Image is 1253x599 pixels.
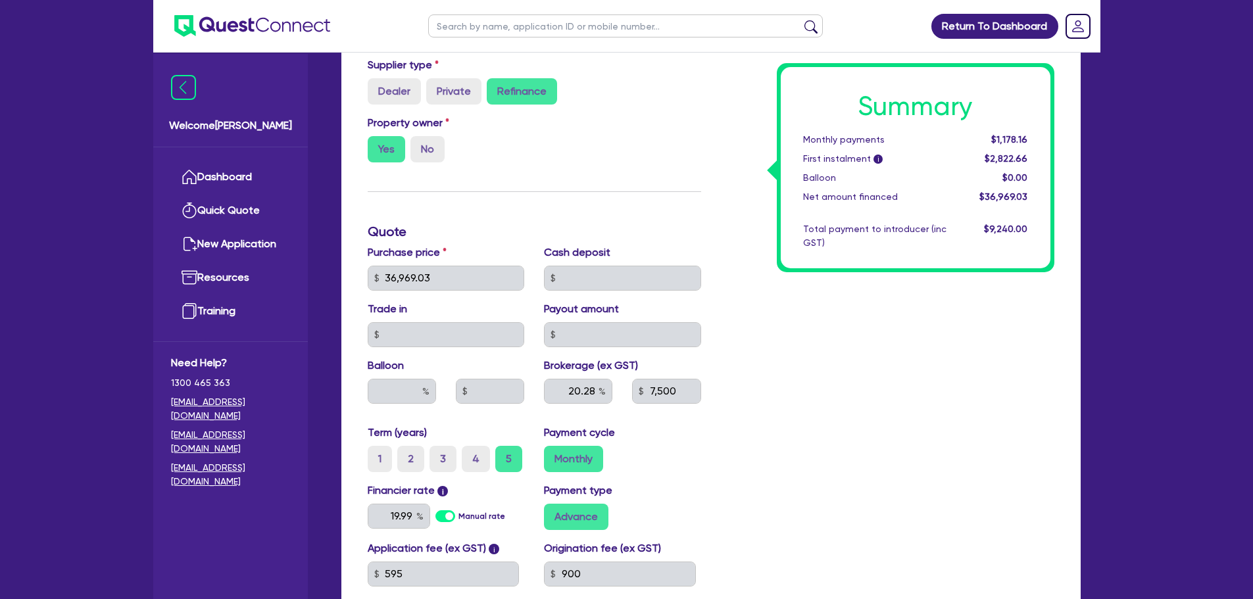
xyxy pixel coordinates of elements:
[368,224,701,239] h3: Quote
[171,160,290,194] a: Dashboard
[544,540,661,556] label: Origination fee (ex GST)
[544,245,610,260] label: Cash deposit
[793,152,956,166] div: First instalment
[171,355,290,371] span: Need Help?
[544,358,638,373] label: Brokerage (ex GST)
[368,358,404,373] label: Balloon
[182,203,197,218] img: quick-quote
[368,540,486,556] label: Application fee (ex GST)
[873,155,883,164] span: i
[462,446,490,472] label: 4
[979,191,1027,202] span: $36,969.03
[368,136,405,162] label: Yes
[171,461,290,489] a: [EMAIL_ADDRESS][DOMAIN_NAME]
[171,228,290,261] a: New Application
[171,395,290,423] a: [EMAIL_ADDRESS][DOMAIN_NAME]
[368,57,439,73] label: Supplier type
[437,486,448,496] span: i
[489,544,499,554] span: i
[182,303,197,319] img: training
[171,295,290,328] a: Training
[931,14,1058,39] a: Return To Dashboard
[544,446,603,472] label: Monthly
[171,194,290,228] a: Quick Quote
[991,134,1027,145] span: $1,178.16
[368,115,449,131] label: Property owner
[428,14,823,37] input: Search by name, application ID or mobile number...
[368,301,407,317] label: Trade in
[793,222,956,250] div: Total payment to introducer (inc GST)
[368,245,447,260] label: Purchase price
[985,153,1027,164] span: $2,822.66
[487,78,557,105] label: Refinance
[544,504,608,530] label: Advance
[984,224,1027,234] span: $9,240.00
[793,171,956,185] div: Balloon
[544,425,615,441] label: Payment cycle
[426,78,481,105] label: Private
[368,425,427,441] label: Term (years)
[171,428,290,456] a: [EMAIL_ADDRESS][DOMAIN_NAME]
[410,136,445,162] label: No
[793,133,956,147] div: Monthly payments
[368,483,449,498] label: Financier rate
[1061,9,1095,43] a: Dropdown toggle
[458,510,505,522] label: Manual rate
[1002,172,1027,183] span: $0.00
[171,75,196,100] img: icon-menu-close
[793,190,956,204] div: Net amount financed
[171,261,290,295] a: Resources
[169,118,292,133] span: Welcome [PERSON_NAME]
[397,446,424,472] label: 2
[174,15,330,37] img: quest-connect-logo-blue
[368,78,421,105] label: Dealer
[495,446,522,472] label: 5
[430,446,456,472] label: 3
[182,270,197,285] img: resources
[182,236,197,252] img: new-application
[368,446,392,472] label: 1
[803,91,1028,122] h1: Summary
[544,301,619,317] label: Payout amount
[544,483,612,498] label: Payment type
[171,376,290,390] span: 1300 465 363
